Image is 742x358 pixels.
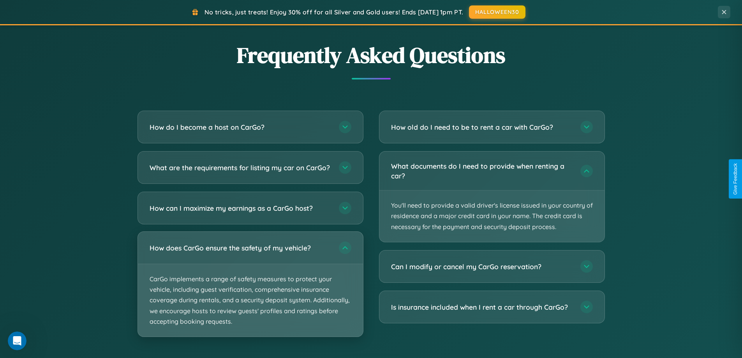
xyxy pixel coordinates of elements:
h3: How can I maximize my earnings as a CarGo host? [150,203,331,213]
iframe: Intercom live chat [8,332,26,350]
h3: What documents do I need to provide when renting a car? [391,161,573,180]
p: You'll need to provide a valid driver's license issued in your country of residence and a major c... [379,190,605,242]
span: No tricks, just treats! Enjoy 30% off for all Silver and Gold users! Ends [DATE] 1pm PT. [204,8,463,16]
p: CarGo implements a range of safety measures to protect your vehicle, including guest verification... [138,264,363,337]
div: Give Feedback [733,163,738,195]
h2: Frequently Asked Questions [137,40,605,70]
h3: How old do I need to be to rent a car with CarGo? [391,122,573,132]
button: HALLOWEEN30 [469,5,525,19]
h3: How does CarGo ensure the safety of my vehicle? [150,243,331,253]
h3: How do I become a host on CarGo? [150,122,331,132]
h3: Is insurance included when I rent a car through CarGo? [391,302,573,312]
h3: What are the requirements for listing my car on CarGo? [150,163,331,173]
h3: Can I modify or cancel my CarGo reservation? [391,262,573,272]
